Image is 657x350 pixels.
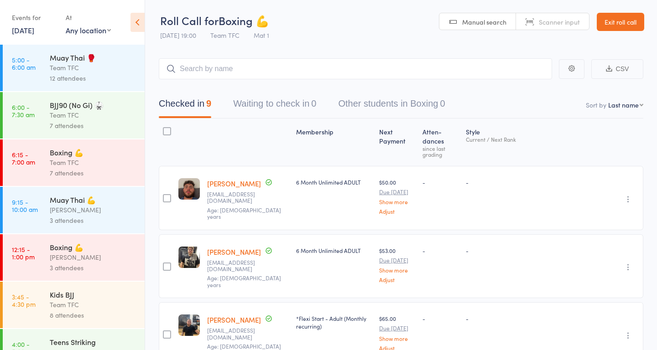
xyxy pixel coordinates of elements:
[12,293,36,308] time: 3:45 - 4:30 pm
[50,120,137,131] div: 7 attendees
[462,123,574,162] div: Style
[12,10,57,25] div: Events for
[66,10,111,25] div: At
[12,103,35,118] time: 6:00 - 7:30 am
[466,136,570,142] div: Current / Next Rank
[207,315,261,324] a: [PERSON_NAME]
[50,299,137,310] div: Team TFC
[207,327,289,340] small: Wscoulthard@hotmail.com
[3,92,145,139] a: 6:00 -7:30 amBJJ90 (No Gi) 🥋Team TFC7 attendees
[466,314,570,322] div: -
[296,314,372,330] div: *Flexi Start - Adult (Monthly recurring)
[207,247,261,257] a: [PERSON_NAME]
[50,310,137,320] div: 8 attendees
[597,13,644,31] a: Exit roll call
[379,335,415,341] a: Show more
[178,178,200,200] img: image1707896158.png
[50,157,137,168] div: Team TFC
[338,94,445,118] button: Other students in Boxing0
[296,178,372,186] div: 6 Month Unlimited ADULT
[375,123,419,162] div: Next Payment
[292,123,375,162] div: Membership
[3,234,145,281] a: 12:15 -1:00 pmBoxing 💪[PERSON_NAME]3 attendees
[50,262,137,273] div: 3 attendees
[207,259,289,273] small: jordanbarnard41@outlook.com
[379,267,415,273] a: Show more
[159,94,211,118] button: Checked in9
[3,187,145,233] a: 9:15 -10:00 amMuay Thai 💪[PERSON_NAME]3 attendees
[379,247,415,283] div: $53.00
[466,178,570,186] div: -
[207,179,261,188] a: [PERSON_NAME]
[379,325,415,331] small: Due [DATE]
[3,139,145,186] a: 6:15 -7:00 amBoxing 💪Team TFC7 attendees
[66,25,111,35] div: Any location
[379,208,415,214] a: Adjust
[440,98,445,108] div: 0
[422,247,458,254] div: -
[50,289,137,299] div: Kids BJJ
[466,247,570,254] div: -
[50,252,137,262] div: [PERSON_NAME]
[159,58,552,79] input: Search by name
[50,337,137,347] div: Teens Striking
[379,189,415,195] small: Due [DATE]
[379,178,415,214] div: $50.00
[12,198,38,213] time: 9:15 - 10:00 am
[586,100,606,109] label: Sort by
[207,191,289,204] small: Thomasjakebarber@gmail.com
[3,45,145,91] a: 5:00 -6:00 amMuay Thai 🥊Team TFC12 attendees
[50,215,137,226] div: 3 attendees
[296,247,372,254] div: 6 Month Unlimited ADULT
[422,314,458,322] div: -
[178,247,200,268] img: image1759399736.png
[50,242,137,252] div: Boxing 💪
[50,110,137,120] div: Team TFC
[50,168,137,178] div: 7 attendees
[419,123,462,162] div: Atten­dances
[50,205,137,215] div: [PERSON_NAME]
[50,100,137,110] div: BJJ90 (No Gi) 🥋
[379,257,415,263] small: Due [DATE]
[12,25,34,35] a: [DATE]
[462,17,506,26] span: Manual search
[254,31,269,40] span: Mat 1
[608,100,639,109] div: Last name
[379,277,415,283] a: Adjust
[311,98,316,108] div: 0
[207,274,281,288] span: Age: [DEMOGRAPHIC_DATA] years
[207,206,281,220] span: Age: [DEMOGRAPHIC_DATA] years
[50,73,137,83] div: 12 attendees
[178,314,200,336] img: image1756723696.png
[379,199,415,205] a: Show more
[12,56,36,71] time: 5:00 - 6:00 am
[422,178,458,186] div: -
[206,98,211,108] div: 9
[50,52,137,62] div: Muay Thai 🥊
[233,94,316,118] button: Waiting to check in0
[12,246,35,260] time: 12:15 - 1:00 pm
[50,195,137,205] div: Muay Thai 💪
[160,13,219,28] span: Roll Call for
[50,147,137,157] div: Boxing 💪
[50,62,137,73] div: Team TFC
[210,31,240,40] span: Team TFC
[591,59,643,79] button: CSV
[539,17,580,26] span: Scanner input
[12,151,35,165] time: 6:15 - 7:00 am
[422,145,458,157] div: since last grading
[219,13,269,28] span: Boxing 💪
[160,31,196,40] span: [DATE] 19:00
[3,282,145,328] a: 3:45 -4:30 pmKids BJJTeam TFC8 attendees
